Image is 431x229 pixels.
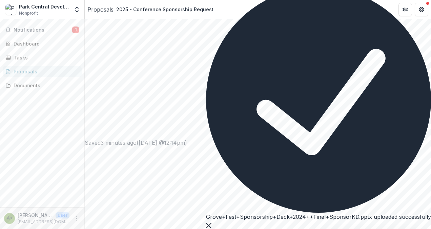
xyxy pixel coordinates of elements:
[398,3,412,16] button: Partners
[116,6,213,13] div: 2025 - Conference Sponsorship Request
[19,3,69,10] div: Park Central Development Corporation
[14,82,76,89] div: Documents
[56,212,69,218] p: User
[72,3,82,16] button: Open entity switcher
[14,27,72,33] span: Notifications
[3,52,82,63] a: Tasks
[72,27,79,33] span: 1
[18,219,69,225] p: [EMAIL_ADDRESS][DOMAIN_NAME]
[14,54,76,61] div: Tasks
[85,139,431,147] div: Saved 3 minutes ago ( [DATE] @ 12:14pm )
[18,212,53,219] p: [PERSON_NAME] <[PERSON_NAME][EMAIL_ADDRESS][DOMAIN_NAME]>
[415,3,428,16] button: Get Help
[72,214,80,223] button: More
[3,80,82,91] a: Documents
[5,4,16,15] img: Park Central Development Corporation
[87,4,216,14] nav: breadcrumb
[14,68,76,75] div: Proposals
[19,10,38,16] span: Nonprofit
[87,5,114,14] a: Proposals
[7,216,13,221] div: Abdul-Kaba Abdullah <abdul@pcd-stl.org>
[3,24,82,35] button: Notifications1
[3,38,82,49] a: Dashboard
[14,40,76,47] div: Dashboard
[3,66,82,77] a: Proposals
